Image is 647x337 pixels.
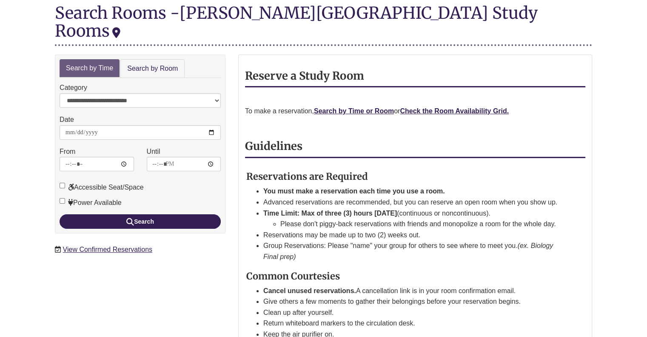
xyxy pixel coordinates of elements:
a: Search by Time or Room [314,107,394,115]
li: Group Reservations: Please "name" your group for others to see where to meet you. [263,240,565,262]
li: Clean up after yourself. [263,307,565,318]
li: Reservations may be made up to two (2) weeks out. [263,230,565,241]
a: Search by Room [120,59,185,78]
label: From [60,146,75,157]
label: Accessible Seat/Space [60,182,144,193]
div: Search Rooms - [55,4,592,46]
li: Return whiteboard markers to the circulation desk. [263,318,565,329]
input: Accessible Seat/Space [60,183,65,188]
label: Until [147,146,160,157]
strong: Guidelines [245,139,302,153]
strong: Common Courtesies [246,270,340,282]
a: Search by Time [60,59,120,78]
li: A cancellation link is in your room confirmation email. [263,285,565,297]
em: (ex. Biology Final prep) [263,242,553,260]
p: To make a reservation, or [245,106,585,117]
strong: You must make a reservation each time you use a room. [263,187,445,195]
label: Date [60,114,74,125]
li: Please don't piggy-back reservations with friends and monopolize a room for the whole day. [280,219,565,230]
li: Advanced reservations are recommended, but you can reserve an open room when you show up. [263,197,565,208]
li: Give others a few moments to gather their belongings before your reservation begins. [263,296,565,307]
strong: Reserve a Study Room [245,69,364,83]
a: Check the Room Availability Grid. [400,107,509,115]
strong: Time Limit: Max of three (3) hours [DATE] [263,210,397,217]
li: (continuous or noncontinuous). [263,208,565,230]
label: Power Available [60,197,122,208]
input: Power Available [60,198,65,204]
button: Search [60,214,221,229]
a: View Confirmed Reservations [63,246,152,253]
strong: Reservations are Required [246,170,368,182]
div: [PERSON_NAME][GEOGRAPHIC_DATA] Study Rooms [55,3,538,41]
strong: Cancel unused reservations. [263,287,356,294]
label: Category [60,82,87,93]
